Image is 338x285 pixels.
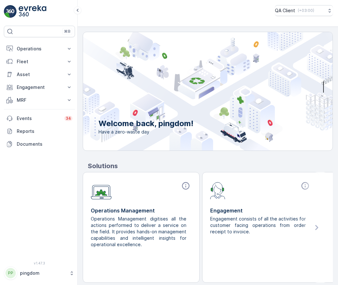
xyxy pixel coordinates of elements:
[99,118,193,129] p: Welcome back, pingdom!
[17,46,62,52] p: Operations
[4,42,75,55] button: Operations
[88,161,333,171] p: Solutions
[298,8,314,13] p: ( +03:00 )
[17,58,62,65] p: Fleet
[17,128,72,134] p: Reports
[4,125,75,138] a: Reports
[17,115,61,122] p: Events
[91,216,186,248] p: Operations Management digitises all the actions performed to deliver a service on the field. It p...
[5,268,16,278] div: PP
[19,5,46,18] img: logo_light-DOdMpM7g.png
[275,7,295,14] p: QA Client
[210,216,306,235] p: Engagement consists of all the activities for customer facing operations from order receipt to in...
[4,94,75,107] button: MRF
[210,207,311,214] p: Engagement
[17,97,62,103] p: MRF
[4,68,75,81] button: Asset
[17,141,72,147] p: Documents
[64,29,70,34] p: ⌘B
[54,32,333,151] img: city illustration
[17,71,62,78] p: Asset
[4,261,75,265] span: v 1.47.3
[4,112,75,125] a: Events34
[66,116,71,121] p: 34
[4,138,75,151] a: Documents
[4,55,75,68] button: Fleet
[91,181,112,200] img: module-icon
[20,270,66,276] p: pingdom
[99,129,193,135] span: Have a zero-waste day
[17,84,62,91] p: Engagement
[210,181,225,199] img: module-icon
[4,5,17,18] img: logo
[91,207,192,214] p: Operations Management
[275,5,333,16] button: QA Client(+03:00)
[4,81,75,94] button: Engagement
[4,266,75,280] button: PPpingdom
